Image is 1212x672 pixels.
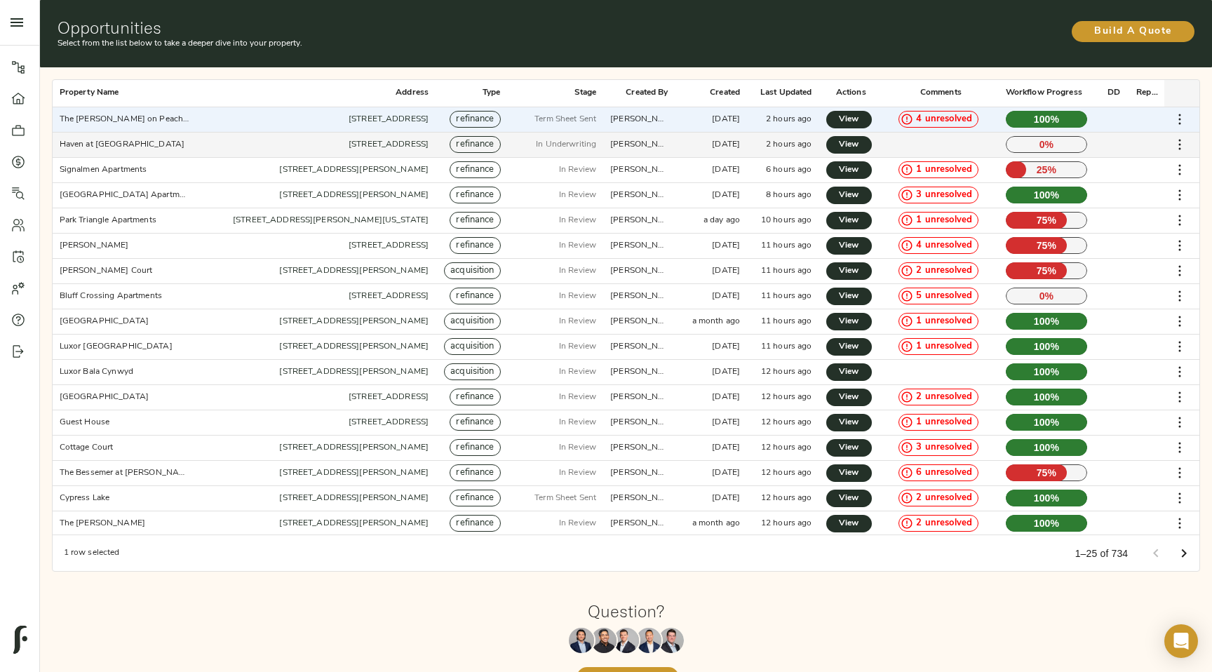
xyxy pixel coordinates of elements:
[610,290,668,302] div: justin@fulcrumlendingcorp.com
[508,79,604,107] div: Stage
[559,441,596,454] p: In Review
[1048,466,1057,480] span: %
[396,79,429,107] div: Address
[1045,137,1054,152] span: %
[450,517,499,530] span: refinance
[1086,23,1180,41] span: Build A Quote
[196,79,436,107] div: Address
[559,466,596,479] p: In Review
[445,340,499,354] span: acquisition
[610,442,668,454] div: zach@fulcrumlendingcorp.com
[559,340,596,353] p: In Review
[826,212,872,229] a: View
[534,492,596,504] p: Term Sheet Sent
[1006,288,1088,304] p: 0
[53,79,196,107] div: Property Name
[910,466,978,480] span: 6 unresolved
[279,443,429,452] a: [STREET_ADDRESS][PERSON_NAME]
[910,492,978,505] span: 2 unresolved
[1006,187,1088,203] p: 100
[761,290,812,302] div: 11 hours ago
[761,492,812,504] div: 12 hours ago
[559,365,596,378] p: In Review
[610,189,668,201] div: zach@fulcrumlendingcorp.com
[712,417,740,429] div: 2 months ago
[1051,340,1060,354] span: %
[610,492,668,504] div: zach@fulcrumlendingcorp.com
[13,626,27,654] img: logo
[826,389,872,406] a: View
[766,164,812,176] div: 6 hours ago
[279,342,429,351] a: [STREET_ADDRESS][PERSON_NAME]
[1075,546,1129,560] p: 1–25 of 734
[60,391,149,403] div: Riverwood Park
[712,240,740,252] div: 4 days ago
[60,79,119,107] div: Property Name
[1094,79,1129,107] div: DD
[1051,491,1060,505] span: %
[534,113,596,126] p: Term Sheet Sent
[840,390,858,405] span: View
[1045,289,1054,303] span: %
[610,341,668,353] div: justin@fulcrumlendingcorp.com
[840,188,858,203] span: View
[826,464,872,482] a: View
[712,442,740,454] div: 2 months ago
[826,313,872,330] a: View
[610,164,668,176] div: zach@fulcrumlendingcorp.com
[450,441,499,455] span: refinance
[761,240,812,252] div: 11 hours ago
[1072,21,1194,42] button: Build A Quote
[58,37,816,50] p: Select from the list below to take a deeper dive into your property.
[910,189,978,202] span: 3 unresolved
[536,138,596,151] p: In Underwriting
[1051,112,1060,126] span: %
[610,114,668,126] div: justin@fulcrumlendingcorp.com
[445,315,499,328] span: acquisition
[819,79,879,107] div: Actions
[840,112,858,127] span: View
[898,515,978,532] div: 2 unresolved
[60,114,189,126] div: The Byron on Peachtree
[898,464,978,481] div: 6 unresolved
[279,368,429,376] a: [STREET_ADDRESS][PERSON_NAME]
[1006,237,1088,254] p: 75
[898,237,978,254] div: 4 unresolved
[588,601,664,621] h1: Question?
[761,442,812,454] div: 12 hours ago
[58,18,816,37] h1: Opportunities
[712,139,740,151] div: 10 months ago
[559,189,596,201] p: In Review
[349,418,429,426] a: [STREET_ADDRESS]
[559,315,596,328] p: In Review
[450,138,499,152] span: refinance
[1051,365,1060,379] span: %
[712,366,740,378] div: 2 months ago
[761,316,812,328] div: 11 hours ago
[610,215,668,227] div: zach@fulcrumlendingcorp.com
[826,262,872,280] a: View
[60,240,129,252] div: Lumia
[60,189,189,201] div: Grand Monarch Apartments
[910,416,978,429] span: 1 unresolved
[898,490,978,506] div: 2 unresolved
[898,389,978,405] div: 2 unresolved
[898,161,978,178] div: 1 unresolved
[450,214,499,227] span: refinance
[712,341,740,353] div: 2 months ago
[712,492,740,504] div: 14 days ago
[840,516,858,531] span: View
[712,164,740,176] div: 2 months ago
[910,391,978,404] span: 2 unresolved
[60,265,152,277] div: Kennedy Court
[610,265,668,277] div: zach@fulcrumlendingcorp.com
[826,490,872,507] a: View
[840,491,858,506] span: View
[1006,212,1088,229] p: 75
[1006,464,1088,481] p: 75
[610,139,668,151] div: justin@fulcrumlendingcorp.com
[636,628,661,653] img: Richard Le
[761,391,812,403] div: 12 hours ago
[559,239,596,252] p: In Review
[898,313,978,330] div: 1 unresolved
